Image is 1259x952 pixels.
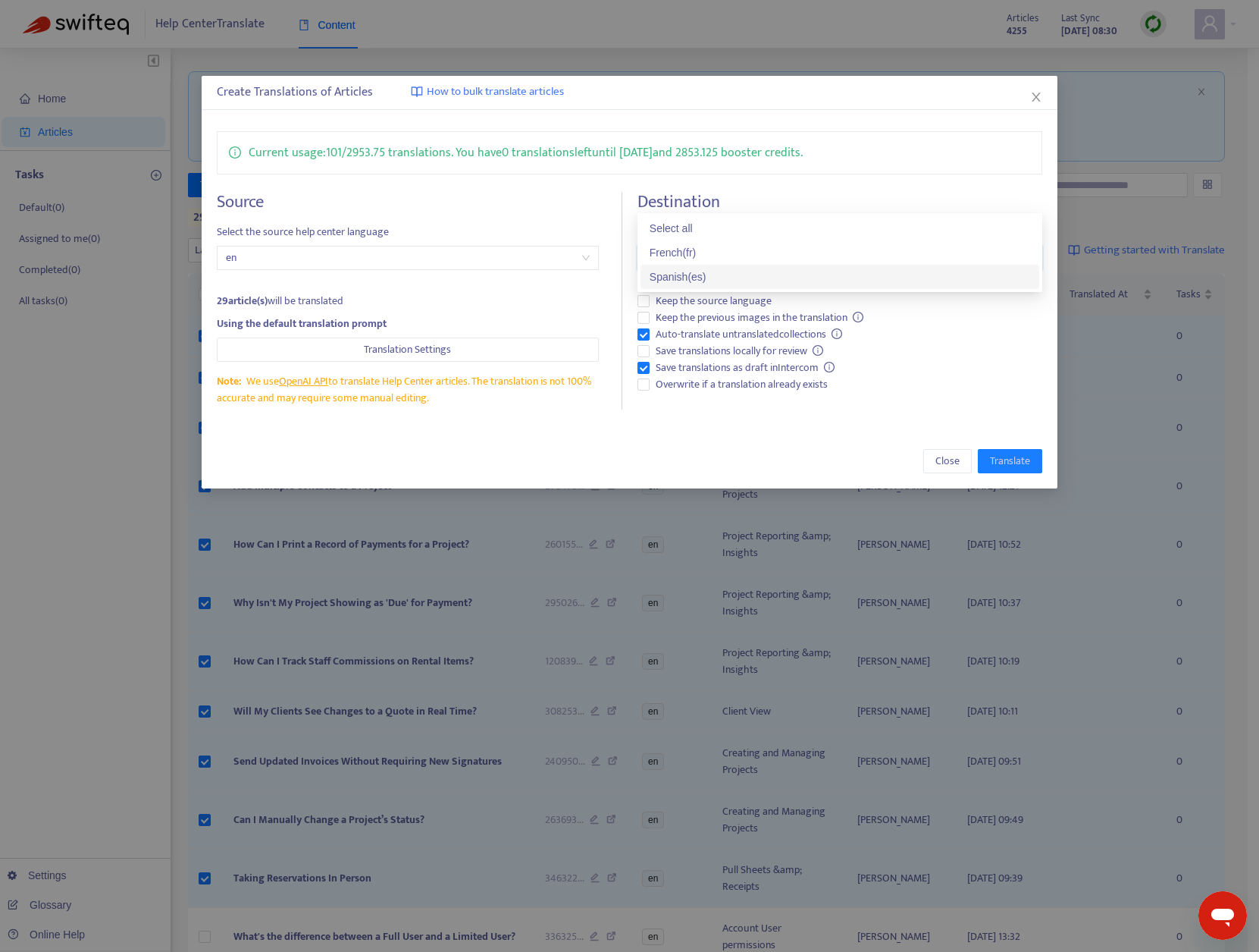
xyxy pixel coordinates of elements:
[217,83,1043,102] div: Create Translations of Articles
[217,192,599,212] h4: Source
[226,247,590,269] span: en
[640,216,1039,240] div: Select all
[650,326,849,343] span: Auto-translate untranslated collections
[923,449,972,473] button: Close
[411,83,564,101] a: How to bulk translate articles
[364,341,451,358] span: Translation Settings
[637,192,1042,212] h4: Destination
[832,328,842,339] span: info-circle
[853,312,863,322] span: info-circle
[978,449,1042,473] button: Translate
[650,220,1030,237] div: Select all
[217,224,599,240] span: Select the source help center language
[650,293,778,309] span: Keep the source language
[824,362,835,372] span: info-circle
[650,343,830,360] span: Save translations locally for review
[935,453,960,470] span: Close
[217,316,599,332] div: Using the default translation prompt
[1198,891,1247,940] iframe: Button to launch messaging window
[217,338,599,362] button: Translation Settings
[217,293,599,309] div: will be translated
[1030,91,1042,103] span: close
[217,373,599,407] div: We use to translate Help Center articles. The translation is not 100% accurate and may require so...
[650,376,834,393] span: Overwrite if a translation already exists
[217,292,268,309] strong: 29 article(s)
[217,372,241,390] span: Note:
[650,309,870,326] span: Keep the previous images in the translation
[427,83,564,101] span: How to bulk translate articles
[229,143,241,159] span: info-circle
[411,86,423,98] img: image-link
[1028,89,1044,105] button: Close
[813,345,823,356] span: info-circle
[279,372,328,390] a: OpenAI API
[650,244,1030,261] div: French ( fr )
[650,269,1030,285] div: Spanish ( es )
[650,360,841,376] span: Save translations as draft in Intercom
[249,143,803,162] p: Current usage: 101 / 2953.75 translations . You have 0 translations left until [DATE] and 2853.12...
